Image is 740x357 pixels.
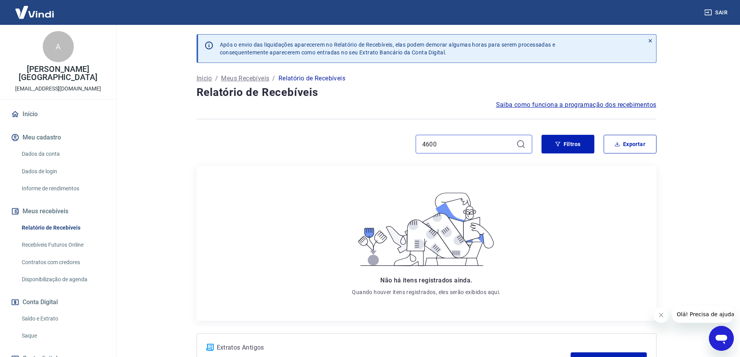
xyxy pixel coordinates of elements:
[703,5,731,20] button: Sair
[279,74,345,83] p: Relatório de Recebíveis
[709,326,734,351] iframe: Botão para abrir a janela de mensagens
[217,343,571,352] p: Extratos Antigos
[197,85,656,100] h4: Relatório de Recebíveis
[352,288,500,296] p: Quando houver itens registrados, eles serão exibidos aqui.
[9,106,107,123] a: Início
[221,74,269,83] a: Meus Recebíveis
[422,138,513,150] input: Busque pelo número do pedido
[9,294,107,311] button: Conta Digital
[9,129,107,146] button: Meu cadastro
[496,100,656,110] a: Saiba como funciona a programação dos recebimentos
[19,311,107,327] a: Saldo e Extrato
[43,31,74,62] div: A
[19,272,107,287] a: Disponibilização de agenda
[672,306,734,323] iframe: Mensagem da empresa
[653,307,669,323] iframe: Fechar mensagem
[15,85,101,93] p: [EMAIL_ADDRESS][DOMAIN_NAME]
[9,0,60,24] img: Vindi
[5,5,65,12] span: Olá! Precisa de ajuda?
[19,328,107,344] a: Saque
[542,135,594,153] button: Filtros
[220,41,555,56] p: Após o envio das liquidações aparecerem no Relatório de Recebíveis, elas podem demorar algumas ho...
[19,164,107,179] a: Dados de login
[272,74,275,83] p: /
[206,344,214,351] img: ícone
[9,203,107,220] button: Meus recebíveis
[19,146,107,162] a: Dados da conta
[19,220,107,236] a: Relatório de Recebíveis
[19,237,107,253] a: Recebíveis Futuros Online
[604,135,656,153] button: Exportar
[19,181,107,197] a: Informe de rendimentos
[380,277,472,284] span: Não há itens registrados ainda.
[19,254,107,270] a: Contratos com credores
[197,74,212,83] a: Início
[6,65,110,82] p: [PERSON_NAME] [GEOGRAPHIC_DATA]
[215,74,218,83] p: /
